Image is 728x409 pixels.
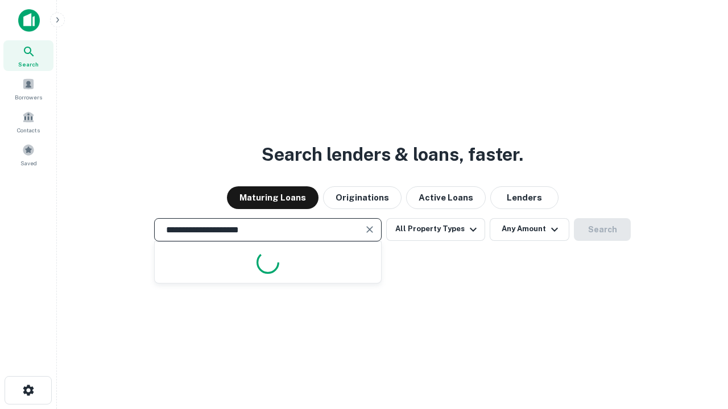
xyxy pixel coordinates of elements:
[490,186,559,209] button: Lenders
[15,93,42,102] span: Borrowers
[362,222,378,237] button: Clear
[262,141,523,168] h3: Search lenders & loans, faster.
[671,318,728,373] iframe: Chat Widget
[323,186,402,209] button: Originations
[18,9,40,32] img: capitalize-icon.png
[3,73,53,104] a: Borrowers
[227,186,318,209] button: Maturing Loans
[490,218,569,241] button: Any Amount
[406,186,486,209] button: Active Loans
[17,126,40,135] span: Contacts
[3,139,53,170] a: Saved
[18,60,39,69] span: Search
[3,40,53,71] a: Search
[3,106,53,137] a: Contacts
[20,158,37,168] span: Saved
[386,218,485,241] button: All Property Types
